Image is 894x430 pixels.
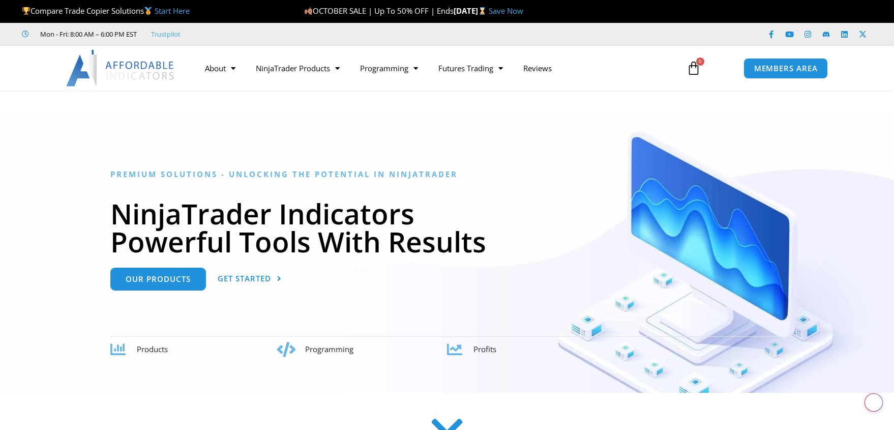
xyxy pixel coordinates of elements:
span: Profits [473,344,496,354]
a: Trustpilot [151,28,181,40]
span: Compare Trade Copier Solutions [22,6,190,16]
a: Futures Trading [428,56,513,80]
span: 0 [696,58,704,66]
strong: [DATE] [454,6,489,16]
span: Get Started [218,275,271,282]
a: Our Products [110,268,206,291]
a: Reviews [513,56,562,80]
img: ⌛ [479,7,486,15]
a: Get Started [218,268,282,291]
img: 🏆 [22,7,30,15]
img: LogoAI | Affordable Indicators – NinjaTrader [66,50,175,87]
a: 0 [671,53,716,83]
a: Save Now [489,6,523,16]
a: Start Here [155,6,190,16]
span: MEMBERS AREA [754,65,818,72]
a: NinjaTrader Products [246,56,350,80]
img: 🍂 [305,7,312,15]
a: Programming [350,56,428,80]
span: Mon - Fri: 8:00 AM – 6:00 PM EST [38,28,137,40]
h1: NinjaTrader Indicators Powerful Tools With Results [110,199,784,255]
a: MEMBERS AREA [743,58,828,79]
span: Products [137,344,168,354]
img: 🥇 [144,7,152,15]
span: Our Products [126,275,191,283]
span: OCTOBER SALE | Up To 50% OFF | Ends [304,6,454,16]
a: About [195,56,246,80]
h6: Premium Solutions - Unlocking the Potential in NinjaTrader [110,169,784,179]
nav: Menu [195,56,675,80]
span: Programming [305,344,353,354]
